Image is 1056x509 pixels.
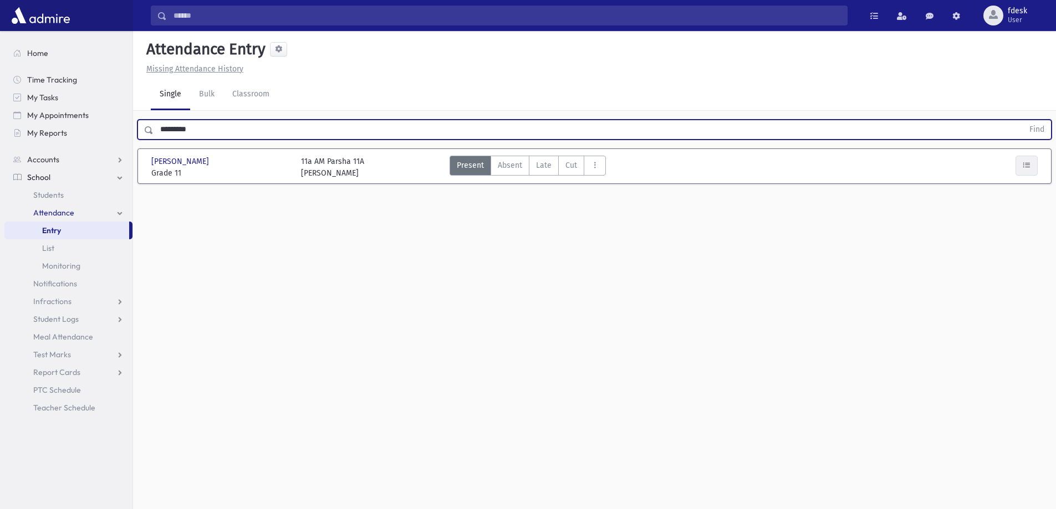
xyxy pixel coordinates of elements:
a: School [4,168,132,186]
span: Home [27,48,48,58]
span: Attendance [33,208,74,218]
a: Attendance [4,204,132,222]
a: Time Tracking [4,71,132,89]
span: Meal Attendance [33,332,93,342]
a: Monitoring [4,257,132,275]
span: My Tasks [27,92,58,102]
a: Single [151,79,190,110]
span: Cut [565,160,577,171]
a: Report Cards [4,363,132,381]
span: School [27,172,50,182]
a: Students [4,186,132,204]
span: Monitoring [42,261,80,271]
span: My Reports [27,128,67,138]
a: My Reports [4,124,132,142]
span: fdesk [1008,7,1027,16]
span: Time Tracking [27,75,77,85]
a: Classroom [223,79,278,110]
h5: Attendance Entry [142,40,266,59]
span: List [42,243,54,253]
a: Home [4,44,132,62]
span: Absent [498,160,522,171]
a: Accounts [4,151,132,168]
span: My Appointments [27,110,89,120]
button: Find [1023,120,1051,139]
a: Notifications [4,275,132,292]
span: User [1008,16,1027,24]
span: Late [536,160,552,171]
input: Search [167,6,847,25]
a: Meal Attendance [4,328,132,346]
span: Students [33,190,64,200]
span: [PERSON_NAME] [151,156,211,167]
span: Report Cards [33,367,80,377]
u: Missing Attendance History [146,64,243,74]
a: Missing Attendance History [142,64,243,74]
span: Grade 11 [151,167,290,179]
span: Entry [42,225,61,235]
a: Teacher Schedule [4,399,132,417]
span: Present [457,160,484,171]
span: Infractions [33,296,72,306]
a: Test Marks [4,346,132,363]
img: AdmirePro [9,4,73,27]
div: AttTypes [450,156,606,179]
span: PTC Schedule [33,385,81,395]
a: Entry [4,222,129,239]
span: Student Logs [33,314,79,324]
a: Infractions [4,292,132,310]
a: Student Logs [4,310,132,328]
a: My Tasks [4,89,132,106]
div: 11a AM Parsha 11A [PERSON_NAME] [301,156,364,179]
a: List [4,239,132,257]
a: My Appointments [4,106,132,124]
span: Notifications [33,279,77,289]
span: Test Marks [33,349,71,359]
span: Teacher Schedule [33,403,95,413]
span: Accounts [27,155,59,164]
a: Bulk [190,79,223,110]
a: PTC Schedule [4,381,132,399]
